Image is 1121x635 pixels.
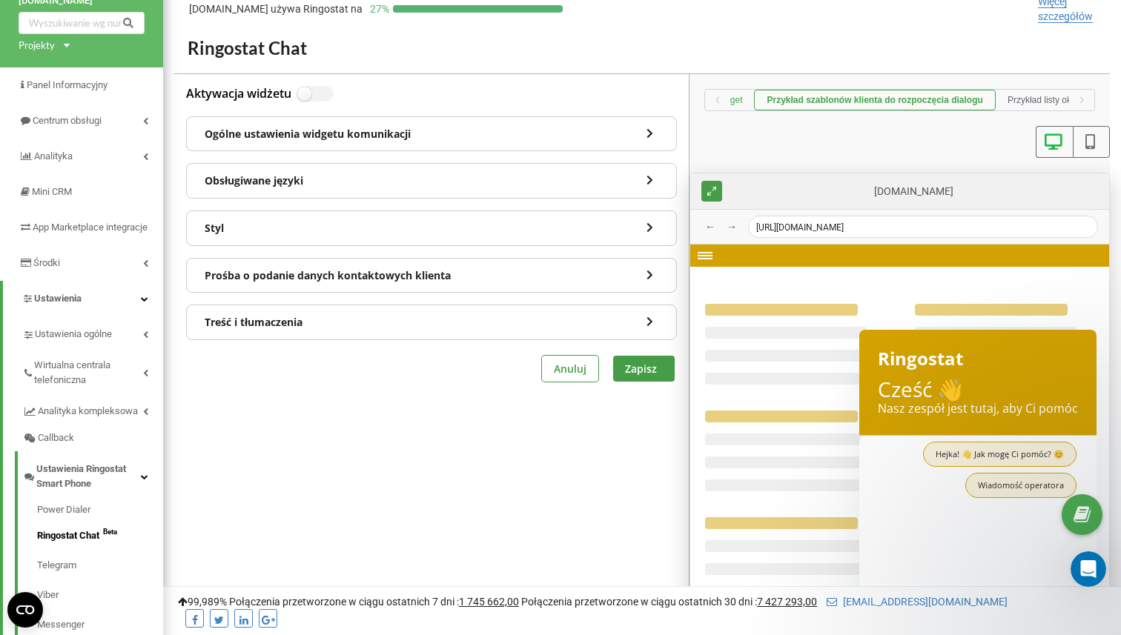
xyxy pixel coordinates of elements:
[701,218,719,236] button: ←
[30,287,248,319] div: Zazwyczaj odpowiadamy w niecałą minutę
[363,1,393,16] p: 27 %
[198,462,297,522] button: Pomoc
[22,425,163,451] a: Callback
[754,90,995,110] button: Przykład szablonów klienta do rozpoczęcia dialogu
[22,345,275,375] button: Poszukaj pomocy
[271,3,363,15] span: używa Ringostat na
[22,393,163,425] a: Analityka kompleksowa
[1071,551,1106,587] iframe: Intercom live chat
[188,37,1097,60] h2: Ringostat Chat
[187,259,676,293] div: Prośba o podanie danych kontaktowych klienta
[22,348,163,393] a: Wirtualna centrala telefoniczna
[30,387,248,418] div: Instalacja i konfiguracja aplikacji Ringostat Smart Phone
[37,521,163,551] a: Ringostat ChatBeta
[30,130,267,156] p: Jak możemy pomóc?
[37,580,163,610] a: Viber
[37,551,163,580] a: Telegram
[923,442,1077,467] button: Hejka! 👋 Jak mogę Ci pomóc? 😊
[16,196,281,251] div: Profile image for YanaOcen swoją rozmowęYana•18 godz. temu
[521,596,817,608] span: Połączenia przetworzone w ciągu ostatnich 30 dni :
[33,257,60,268] span: Środki
[66,224,90,239] div: Yana
[34,358,143,388] span: Wirtualna centrala telefoniczna
[215,24,245,53] img: Profile image for Daria
[66,210,176,222] span: Ocen swoją rozmowę
[117,499,180,510] span: Wiadomości
[187,305,676,339] div: Treść i tłumaczenia
[30,209,60,239] img: Profile image for Yana
[723,218,741,236] button: →
[189,1,363,16] p: [DOMAIN_NAME]
[3,281,163,316] a: Ustawienia
[186,86,291,102] label: Aktywacja widżetu
[230,499,264,510] span: Pomoc
[757,596,817,608] u: 7 427 293,00
[187,117,676,151] div: Ogólne ustawienia widgetu komunikacji
[178,596,227,608] span: 99,989%
[34,150,73,162] span: Analityka
[19,38,55,53] div: Projekty
[7,592,43,628] button: Open CMP widget
[33,222,148,233] span: App Marketplace integracje
[30,353,131,368] span: Poszukaj pomocy
[542,356,598,382] button: Anuluj
[19,12,145,34] input: Wyszukiwanie wg numeru
[159,24,188,53] img: Profile image for Olga
[30,457,248,473] div: Bitrix24. Aktywacja integracji
[30,28,129,51] img: logo
[613,356,675,382] button: Zapisz
[22,381,275,424] div: Instalacja i konfiguracja aplikacji Ringostat Smart Phone
[30,187,266,202] div: Najnowsza wiadomość
[99,462,197,522] button: Wiadomości
[30,430,248,445] div: Analiza rozmów telefonicznych z AI
[37,502,163,521] a: Power Dialer
[15,174,282,252] div: Najnowsza wiadomośćProfile image for YanaOcen swoją rozmowęYana•18 godz. temu
[30,105,267,130] p: Witaj 👋
[34,293,82,304] span: Ustawienia
[878,377,1078,402] p: Cześć 👋
[187,211,676,245] div: Styl
[22,424,275,451] div: Analiza rozmów telefonicznych z AI
[22,451,275,479] div: Bitrix24. Aktywacja integracji
[35,327,112,342] span: Ustawienia ogólne
[730,184,1098,199] div: [DOMAIN_NAME]
[15,259,282,331] div: Wyślij do nas wiadomośćZazwyczaj odpowiadamy w niecałą minutę
[187,24,216,53] img: Profile image for Ringostat
[748,216,1098,238] div: [URL][DOMAIN_NAME]
[459,596,519,608] u: 1 745 662,00
[187,164,676,198] div: Obsługiwane języki
[229,596,519,608] span: Połączenia przetworzone w ciągu ostatnich 7 dni :
[32,186,72,197] span: Mini CRM
[38,404,138,419] span: Analityka kompleksowa
[36,462,141,491] span: Ustawienia Ringostat Smart Phone
[22,316,163,348] a: Ustawienia ogólne
[255,24,282,50] div: Zamknij
[30,272,248,287] div: Wyślij do nas wiadomość
[27,499,71,510] span: Główna
[827,596,1008,608] a: [EMAIL_ADDRESS][DOMAIN_NAME]
[22,451,163,497] a: Ustawienia Ringostat Smart Phone
[878,402,1078,416] p: Nasz zespół jest tutaj, aby Ci pomóc
[878,348,1078,377] p: Ringostat
[27,79,108,90] span: Panel Informacyjny
[965,473,1077,498] button: Wiadomość operatora
[38,430,74,445] span: Callback
[93,224,175,239] div: • 18 godz. temu
[33,115,102,126] span: Centrum obsługi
